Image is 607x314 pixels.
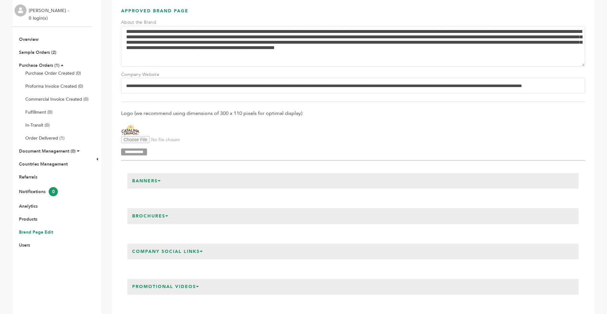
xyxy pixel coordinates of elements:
[25,122,50,128] a: In-Transit (0)
[121,8,585,19] h3: APPROVED BRAND PAGE
[19,203,38,209] a: Analytics
[121,124,140,136] img: Catalina Snacks
[121,72,165,78] label: Company Website
[25,70,81,76] a: Purchase Order Created (0)
[49,187,58,196] span: 0
[127,244,208,260] h3: Company Social Links
[121,19,165,26] label: About the Brand
[25,135,64,141] a: Order Delivered (1)
[127,208,174,224] h3: Brochures
[25,109,52,115] a: Fulfillment (0)
[19,229,53,235] a: Brand Page Edit
[19,49,56,55] a: Sample Orders (2)
[19,148,76,154] a: Document Management (0)
[127,279,204,295] h3: Promotional Videos
[19,189,58,195] a: Notifications0
[25,96,89,102] a: Commercial Invoice Created (0)
[29,7,71,22] li: [PERSON_NAME] - 0 login(s)
[19,161,68,167] a: Countries Management
[19,36,39,42] a: Overview
[25,83,83,89] a: Proforma Invoice Created (0)
[127,173,166,189] h3: Banners
[19,62,59,68] a: Purchase Orders (1)
[19,216,37,222] a: Products
[121,110,585,117] span: Logo (we recommend using dimensions of 300 x 110 pixels for optimal display):
[15,4,27,16] img: profile.png
[19,242,30,248] a: Users
[19,174,37,180] a: Referrals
